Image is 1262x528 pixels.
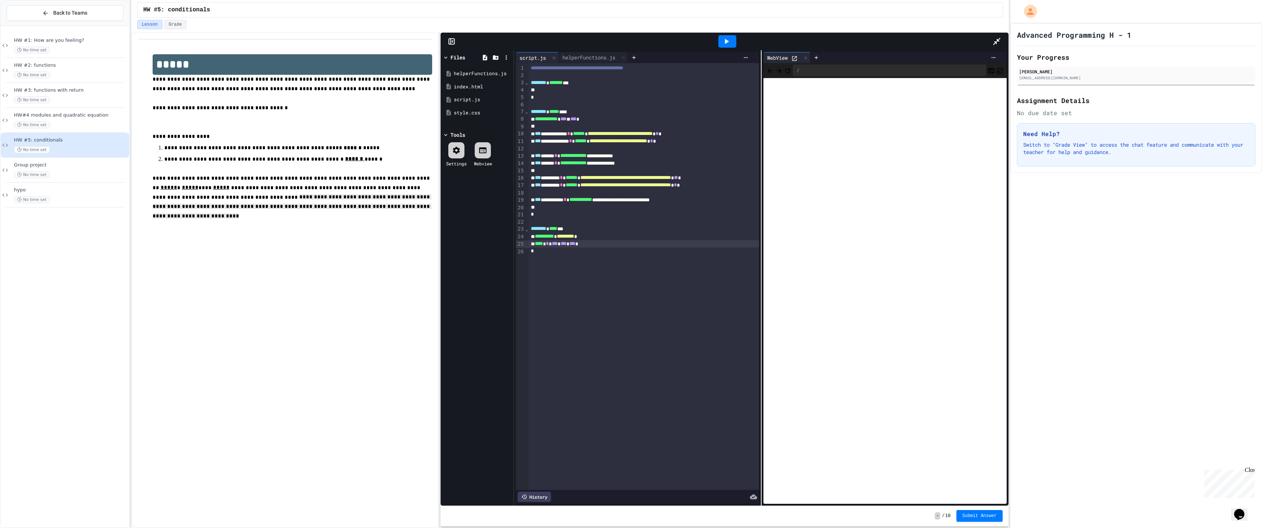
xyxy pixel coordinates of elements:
[763,54,791,62] div: WebView
[516,204,525,212] div: 20
[1016,3,1039,20] div: My Account
[516,65,525,72] div: 1
[516,233,525,241] div: 24
[516,79,525,87] div: 3
[474,160,492,167] div: Webview
[14,187,128,193] span: hypo
[143,5,210,14] span: HW #5: conditionals
[14,196,50,203] span: No time set
[775,66,783,75] span: Forward
[14,137,128,143] span: HW #5: conditionals
[1023,129,1249,138] h3: Need Help?
[945,513,951,519] span: 10
[454,96,511,103] div: script.js
[516,108,525,115] div: 7
[516,241,525,248] div: 25
[516,197,525,204] div: 19
[518,492,551,502] div: History
[935,512,940,520] span: -
[14,112,128,118] span: HW#4 modules and quadratic equation
[14,71,50,78] span: No time set
[164,20,187,29] button: Grade
[525,226,529,232] span: Fold line
[793,65,986,76] div: /
[516,211,525,219] div: 21
[14,121,50,128] span: No time set
[1019,75,1253,81] div: [EMAIL_ADDRESS][DOMAIN_NAME]
[559,52,628,63] div: helperFunctions.js
[516,101,525,109] div: 6
[1017,52,1255,62] h2: Your Progress
[763,52,810,63] div: WebView
[516,123,525,131] div: 9
[3,3,51,47] div: Chat with us now!Close
[516,175,525,182] div: 16
[516,219,525,226] div: 22
[454,70,511,77] div: helperFunctions.js
[516,130,525,137] div: 10
[454,83,511,91] div: index.html
[763,78,1007,504] iframe: Web Preview
[451,54,465,61] div: Files
[53,9,87,17] span: Back to Teams
[14,37,128,44] span: HW #1: How are you feeling?
[516,167,525,175] div: 15
[14,47,50,54] span: No time set
[14,87,128,93] span: HW #3: functions with return
[451,131,465,139] div: Tools
[516,54,550,62] div: script.js
[516,160,525,167] div: 14
[14,146,50,153] span: No time set
[137,20,163,29] button: Lesson
[446,160,467,167] div: Settings
[525,80,529,85] span: Fold line
[516,225,525,233] div: 23
[516,138,525,145] div: 11
[942,513,944,519] span: /
[559,54,619,61] div: helperFunctions.js
[14,171,50,178] span: No time set
[956,510,1003,522] button: Submit Answer
[784,66,791,75] button: Refresh
[988,66,995,75] button: Console
[7,5,123,21] button: Back to Teams
[516,182,525,189] div: 17
[14,62,128,69] span: HW #2: functions
[1231,499,1255,521] iframe: chat widget
[516,115,525,123] div: 8
[766,66,774,75] span: Back
[516,145,525,153] div: 12
[1023,141,1249,156] p: Switch to "Grade View" to access the chat feature and communicate with your teacher for help and ...
[516,153,525,160] div: 13
[516,72,525,79] div: 2
[1019,68,1253,75] div: [PERSON_NAME]
[1017,95,1255,106] h2: Assignment Details
[516,190,525,197] div: 18
[1017,30,1131,40] h1: Advanced Programming H - 1
[454,109,511,117] div: style.css
[516,52,559,63] div: script.js
[516,94,525,101] div: 5
[14,96,50,103] span: No time set
[996,66,1004,75] button: Open in new tab
[516,87,525,94] div: 4
[525,109,529,114] span: Fold line
[516,248,525,256] div: 26
[1017,109,1255,117] div: No due date set
[1201,467,1255,498] iframe: chat widget
[962,513,997,519] span: Submit Answer
[14,162,128,168] span: Group project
